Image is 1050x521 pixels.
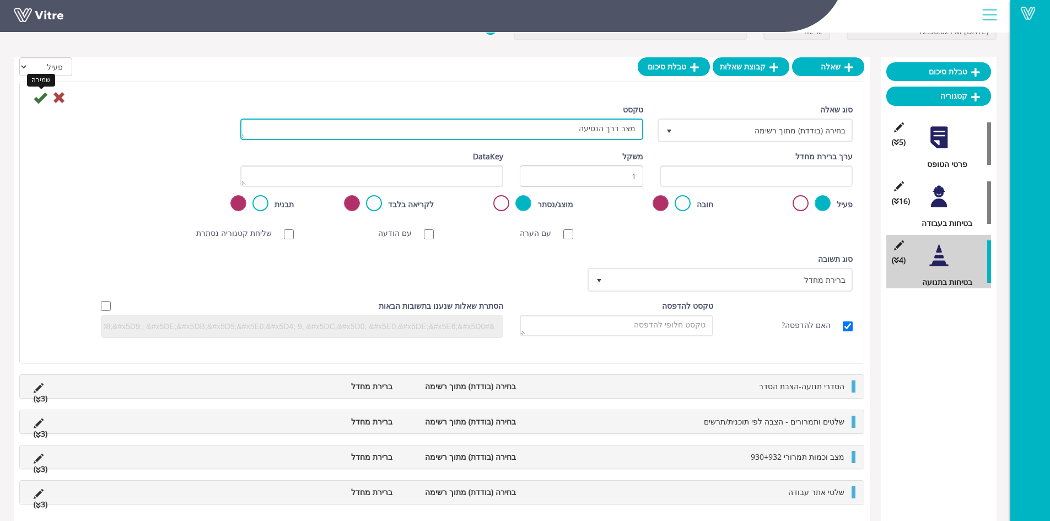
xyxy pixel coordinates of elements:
label: תבנית [274,198,294,211]
input: Hide question based on answer [101,301,111,311]
label: פעיל [837,198,853,211]
label: עם הודעה [378,227,423,239]
input: האם להדפסה? [843,321,853,331]
span: select [659,120,679,140]
div: בטיחות בתנועה [895,276,991,288]
li: (3 ) [28,428,53,440]
li: בחירה (בודדת) מתוך רשימה [398,486,521,498]
span: מצב וכמות תמרורי 930+932 [751,452,844,462]
li: בחירה (בודדת) מתוך רשימה [398,451,521,463]
div: בטיחות בעבודה [895,217,991,229]
label: שליחת קטגוריה נסתרת [196,227,283,239]
label: טקסט להדפסה [662,300,713,312]
label: טקסט [623,104,643,116]
span: (4 ) [892,254,906,266]
label: האם להדפסה? [782,319,842,331]
span: שלטים ותמרורים - הצבה לפי תוכנית/תרשים [704,416,844,427]
label: סוג שאלה [820,104,853,116]
label: עם הערה [520,227,562,239]
li: (3 ) [28,463,53,475]
li: (3 ) [28,498,53,511]
li: ברירת מחדל [274,380,398,393]
label: חובה [697,198,713,211]
span: שלטי אתר עבודה [788,487,844,497]
a: קבוצת שאלות [713,57,789,76]
span: (5 ) [892,136,906,148]
li: בחירה (בודדת) מתוך רשימה [398,380,521,393]
span: ברירת מחדל [609,270,852,289]
li: בחירה (בודדת) מתוך רשימה [398,416,521,428]
span: (16 ) [892,195,910,207]
label: ערך ברירת מחדל [795,151,853,163]
div: שמירה [27,74,55,87]
label: DataKey [473,151,503,163]
label: משקל [622,151,643,163]
a: טבלת סיכום [886,62,991,81]
li: ברירת מחדל [274,416,398,428]
span: הסדרי תנועה-הצבת הסדר [759,381,844,391]
div: פרטי הטופס [895,158,991,170]
input: עם הערה [563,229,573,239]
a: שאלה [792,57,864,76]
span: בחירה (בודדת) מתוך רשימה [679,120,852,140]
li: ברירת מחדל [274,486,398,498]
li: (3 ) [28,393,53,405]
label: מוצג/נסתר [537,198,573,211]
input: שליחת קטגוריה נסתרת [284,229,294,239]
li: ברירת מחדל [274,451,398,463]
label: סוג תשובה [818,253,853,265]
label: הסתרת שאלות שנענו בתשובות הבאות [379,300,503,312]
span: select [589,270,609,289]
a: קטגוריה [886,87,991,105]
label: לקריאה בלבד [388,198,434,211]
input: עם הודעה [424,229,434,239]
a: טבלת סיכום [638,57,710,76]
